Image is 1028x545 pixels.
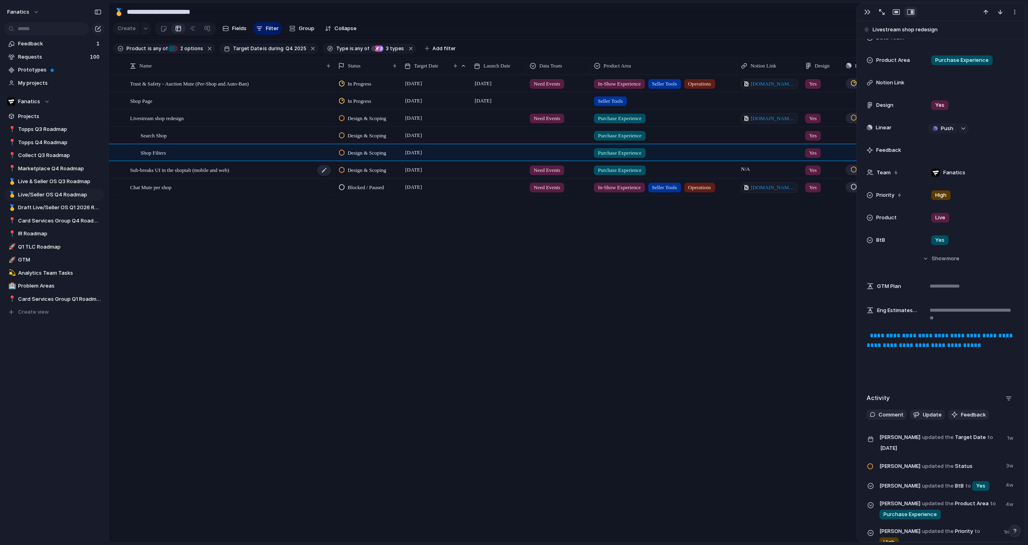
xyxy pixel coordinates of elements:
span: Shop Page [130,96,152,105]
a: Livestream shop redesign [846,113,903,123]
a: 📍Topps Q4 Roadmap [4,137,104,149]
span: Notion Link [876,79,904,87]
span: High [935,191,946,199]
span: to [987,433,993,441]
a: 🚀GTM [4,254,104,266]
div: 📍 [8,229,14,239]
span: Livestream shop redesign [130,113,184,122]
button: Group [285,22,318,35]
span: 3 [383,45,390,51]
span: Yes [809,184,817,192]
span: Collect Q3 Roadmap [18,151,102,159]
a: 📍Topps Q3 Roadmap [4,123,104,135]
span: options [178,45,203,52]
span: [DOMAIN_NAME][URL] [751,80,795,88]
span: Data Team [539,62,562,70]
button: 🏥 [7,282,15,290]
span: more [946,255,959,263]
span: Need Events [534,166,560,174]
span: Design & Scoping [348,114,386,122]
a: 🥇Live & Seller OS Q3 Roadmap [4,176,104,188]
div: 📍 [8,151,14,160]
span: any of [354,45,369,52]
button: isduring [262,44,285,53]
span: Design [815,62,830,70]
span: Purchase Experience [598,114,642,122]
span: Purchase Experience [883,510,937,518]
span: Blocked / Paused [348,184,384,192]
span: Prototypes [18,66,102,74]
span: Need Events [534,184,560,192]
span: 2 [178,45,184,51]
span: Create view [18,308,49,316]
button: 🥇 [7,191,15,199]
div: 🚀 [8,242,14,251]
div: 📍 [8,164,14,173]
button: Add filter [420,43,461,54]
span: Operations [688,80,711,88]
span: Target Date [879,433,1002,454]
span: Card Services Group Q1 Roadmap [18,295,102,303]
span: is [263,45,267,52]
div: 📍 [8,125,14,134]
span: Operations [688,184,711,192]
span: Yes [809,80,817,88]
span: [PERSON_NAME] [879,500,920,508]
div: 🥇 [8,190,14,199]
span: Push [941,125,953,133]
a: My projects [4,77,104,89]
button: 📍 [7,295,15,303]
span: to [990,500,996,508]
span: Yes [809,132,817,140]
span: Livestream shop redesign [873,26,1021,34]
span: Design & Scoping [348,149,386,157]
span: Topps Q4 Roadmap [18,139,102,147]
span: My projects [18,79,102,87]
button: 3 types [370,44,406,53]
button: isany of [146,44,169,53]
span: In-Show Experience [598,184,641,192]
span: 3w [1006,460,1015,470]
span: updated the [922,500,954,508]
span: Product [126,45,146,52]
div: 🥇 [8,177,14,186]
span: Projects [18,112,102,120]
span: Update [923,411,942,419]
span: BtB [879,480,1001,492]
span: [DATE] [473,96,494,106]
div: 🚀 [8,255,14,265]
span: Draft Live/Seller OS Q1 2026 Roadmap [18,204,102,212]
span: 100 [90,53,101,61]
button: 2 options [168,44,205,53]
a: [DOMAIN_NAME][URL] [741,113,798,124]
div: 💫 [8,268,14,278]
span: Name [139,62,152,70]
span: Purchase Experience [935,56,989,64]
span: [PERSON_NAME] [879,527,920,535]
a: 📍Collect Q3 Roadmap [4,149,104,161]
span: Product Area [876,56,910,64]
a: 📍Marketplace Q4 Roadmap [4,163,104,175]
span: Live & Seller OS Q3 Roadmap [18,178,102,186]
span: Marketplace Q4 Roadmap [18,165,102,173]
span: Type [336,45,348,52]
button: Create view [4,306,104,318]
a: 💫Analytics Team Tasks [4,267,104,279]
span: updated the [922,527,954,535]
a: [DOMAIN_NAME][URL] [741,182,798,193]
div: 🥇 [8,203,14,212]
span: Q1 TLC Roadmap [18,243,102,251]
span: Design & Scoping [348,166,386,174]
span: In Progress [348,97,371,105]
span: Requests [18,53,88,61]
span: [PERSON_NAME] [879,462,920,470]
a: Prototypes [4,64,104,76]
button: 🥇 [112,6,125,18]
span: Chat Mute per shop [130,182,171,192]
span: GTM [18,256,102,264]
span: during [267,45,284,52]
span: Fields [232,24,247,33]
a: Requests100 [4,51,104,63]
span: 4w [1006,499,1015,508]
